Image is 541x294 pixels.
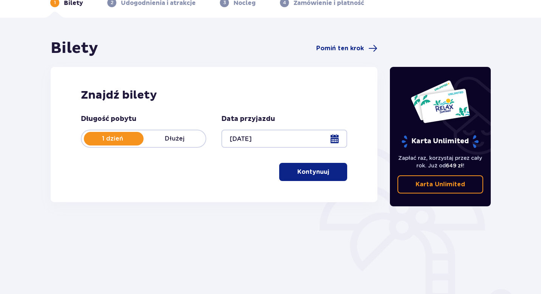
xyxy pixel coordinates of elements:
span: 649 zł [446,162,463,169]
p: Długość pobytu [81,115,136,124]
img: Dwie karty całoroczne do Suntago z napisem 'UNLIMITED RELAX', na białym tle z tropikalnymi liśćmi... [410,80,470,124]
button: Kontynuuj [279,163,347,181]
p: Kontynuuj [297,168,329,176]
p: Dłużej [144,135,206,143]
p: Data przyjazdu [221,115,275,124]
a: Pomiń ten krok [316,44,377,53]
h2: Znajdź bilety [81,88,347,102]
p: Karta Unlimited [401,135,479,148]
a: Karta Unlimited [397,175,484,193]
p: 1 dzień [82,135,144,143]
p: Karta Unlimited [416,180,465,189]
p: Zapłać raz, korzystaj przez cały rok. Już od ! [397,154,484,169]
span: Pomiń ten krok [316,44,364,53]
h1: Bilety [51,39,98,58]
